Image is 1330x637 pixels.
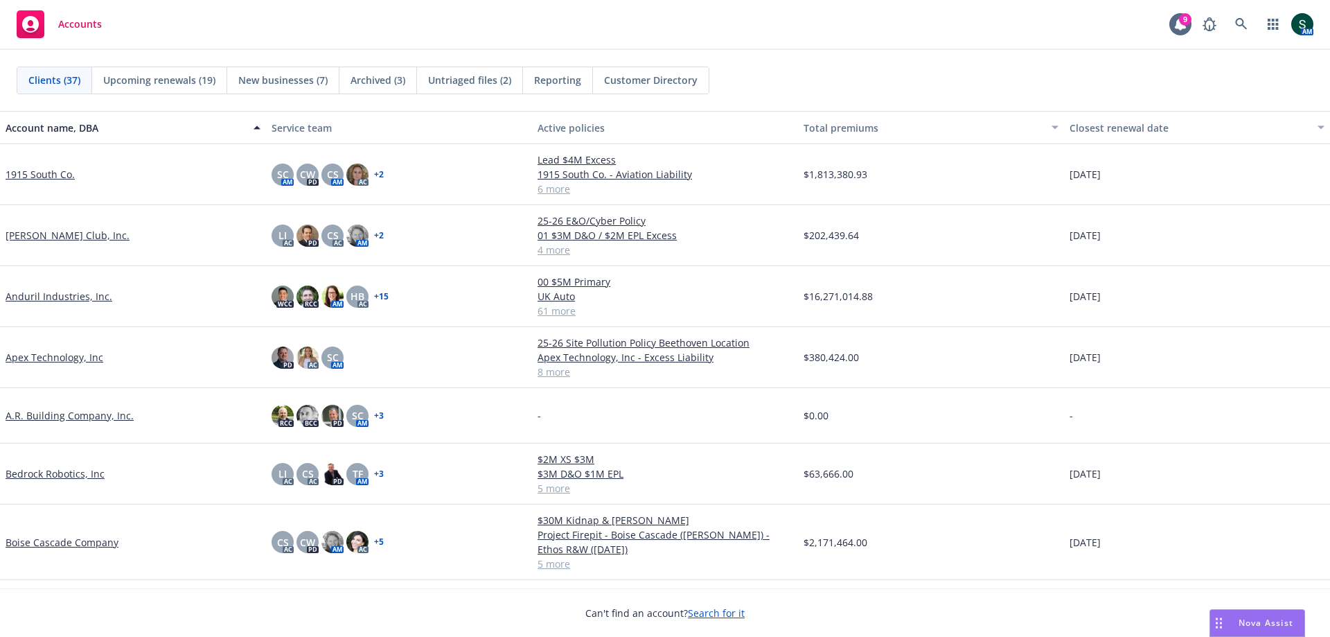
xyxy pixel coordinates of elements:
a: 1915 South Co. [6,167,75,182]
img: photo [272,286,294,308]
span: [DATE] [1070,350,1101,365]
span: [DATE] [1070,167,1101,182]
span: TF [353,466,363,481]
a: + 2 [374,232,384,240]
div: Total premiums [804,121,1043,135]
span: CS [327,167,339,182]
span: [DATE] [1070,535,1101,550]
img: photo [321,463,344,485]
span: $2,171,464.00 [804,535,867,550]
img: photo [272,405,294,427]
div: Drag to move [1210,610,1227,636]
button: Service team [266,111,532,144]
img: photo [1291,13,1313,35]
span: $380,424.00 [804,350,859,365]
img: photo [346,531,369,553]
span: Upcoming renewals (19) [103,73,215,87]
a: Switch app [1259,10,1287,38]
a: + 2 [374,171,384,179]
a: Lead $4M Excess [538,152,792,167]
span: Customer Directory [604,73,698,87]
span: Reporting [534,73,581,87]
a: 25-26 E&O/Cyber Policy [538,213,792,228]
button: Total premiums [798,111,1064,144]
a: 4 more [538,243,792,257]
a: 00 $5M Primary [538,274,792,289]
a: A.R. Building Company, Inc. [6,408,134,423]
span: [DATE] [1070,466,1101,481]
span: $0.00 [804,408,828,423]
a: + 15 [374,293,389,301]
a: 6 more [538,182,792,196]
a: 1915 South Co. - Aviation Liability [538,167,792,182]
span: CS [327,228,339,243]
a: UK Auto [538,289,792,304]
span: [DATE] [1070,289,1101,304]
img: photo [296,405,319,427]
img: photo [321,531,344,553]
a: $3M D&O $1M EPL [538,466,792,481]
a: Boise Cascade Company [6,535,118,550]
button: Active policies [532,111,798,144]
a: Report a Bug [1196,10,1223,38]
div: Active policies [538,121,792,135]
a: 61 more [538,304,792,318]
img: photo [321,286,344,308]
span: Untriaged files (2) [428,73,511,87]
span: Archived (3) [351,73,405,87]
div: 9 [1179,13,1191,26]
span: SC [352,408,364,423]
a: Anduril Industries, Inc. [6,289,112,304]
a: 25-26 Site Pollution Policy Beethoven Location [538,335,792,350]
a: + 3 [374,412,384,420]
a: + 3 [374,470,384,478]
span: [DATE] [1070,228,1101,243]
a: Bedrock Robotics, Inc [6,466,105,481]
a: Apex Technology, Inc - Excess Liability [538,350,792,365]
img: photo [296,225,319,247]
div: Account name, DBA [6,121,245,135]
a: Apex Technology, Inc [6,350,103,365]
a: Search for it [688,607,745,620]
a: [PERSON_NAME] Club, Inc. [6,228,130,243]
a: Project Firepit - Boise Cascade ([PERSON_NAME]) - Ethos R&W ([DATE]) [538,527,792,557]
span: Clients (37) [28,73,80,87]
a: 5 more [538,481,792,496]
img: photo [296,347,319,369]
div: Service team [272,121,526,135]
span: SC [277,167,289,182]
img: photo [272,347,294,369]
span: CS [302,466,314,481]
img: photo [296,286,319,308]
span: LI [278,228,287,243]
a: Accounts [11,5,107,44]
a: + 5 [374,538,384,546]
span: New businesses (7) [238,73,328,87]
img: photo [346,164,369,186]
a: Search [1227,10,1255,38]
span: SC [327,350,339,365]
a: 5 more [538,557,792,571]
img: photo [346,225,369,247]
a: $30M Kidnap & [PERSON_NAME] [538,513,792,527]
button: Nova Assist [1209,609,1305,637]
a: 01 $3M D&O / $2M EPL Excess [538,228,792,243]
span: - [538,408,541,423]
span: CW [300,167,315,182]
span: Nova Assist [1239,617,1293,629]
span: Can't find an account? [585,606,745,620]
span: CS [277,535,289,550]
div: Closest renewal date [1070,121,1309,135]
span: LI [278,466,287,481]
span: $202,439.64 [804,228,859,243]
span: $1,813,380.93 [804,167,867,182]
span: HB [351,289,364,304]
span: $63,666.00 [804,466,853,481]
a: $2M XS $3M [538,452,792,466]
